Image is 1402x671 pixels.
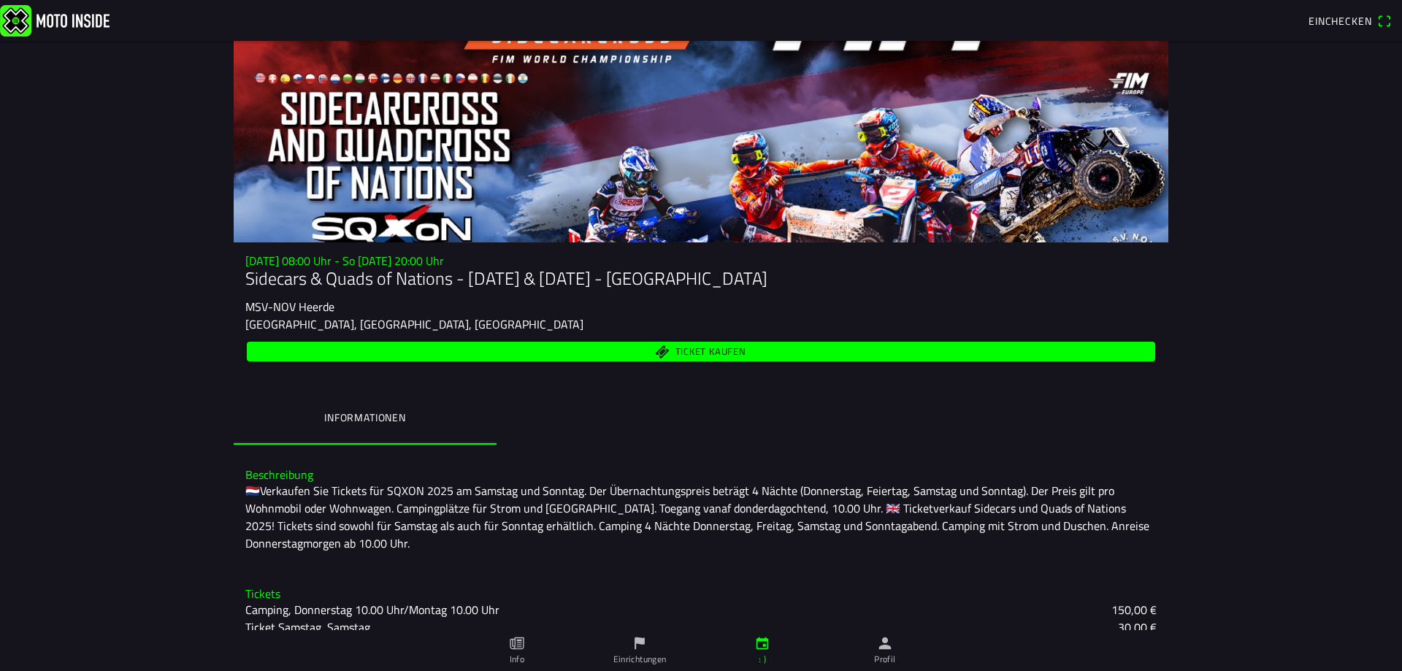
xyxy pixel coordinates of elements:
[245,315,583,333] font: [GEOGRAPHIC_DATA], [GEOGRAPHIC_DATA], [GEOGRAPHIC_DATA]
[245,618,370,636] font: Ticket Samstag, Samstag
[1118,618,1157,636] font: 30,00 €
[1309,13,1371,28] font: Einchecken
[510,652,524,666] font: Info
[245,585,280,602] font: Tickets
[245,601,499,618] font: Camping, Donnerstag 10.00 Uhr/Montag 10.00 Uhr
[245,466,313,483] font: Beschreibung
[613,652,667,666] font: Einrichtungen
[754,635,770,651] ion-icon: Kalender
[1301,8,1399,33] a: EincheckenQR-Scanner
[324,410,406,425] font: Informationen
[877,635,893,651] ion-icon: Person
[245,482,1152,552] font: 🇳🇱Verkaufen Sie Tickets für SQXON 2025 am Samstag und Sonntag. Der Übernachtungspreis beträgt 4 N...
[874,652,895,666] font: Profil
[1111,601,1157,618] font: 150,00 €
[245,252,444,269] font: [DATE] 08:00 Uhr - So [DATE] 20:00 Uhr
[245,298,334,315] font: MSV-NOV Heerde
[759,652,766,666] font: : )
[675,344,746,358] font: Ticket kaufen
[245,265,767,291] font: Sidecars & Quads of Nations - [DATE] & [DATE] - [GEOGRAPHIC_DATA]
[632,635,648,651] ion-icon: Flagge
[509,635,525,651] ion-icon: Papier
